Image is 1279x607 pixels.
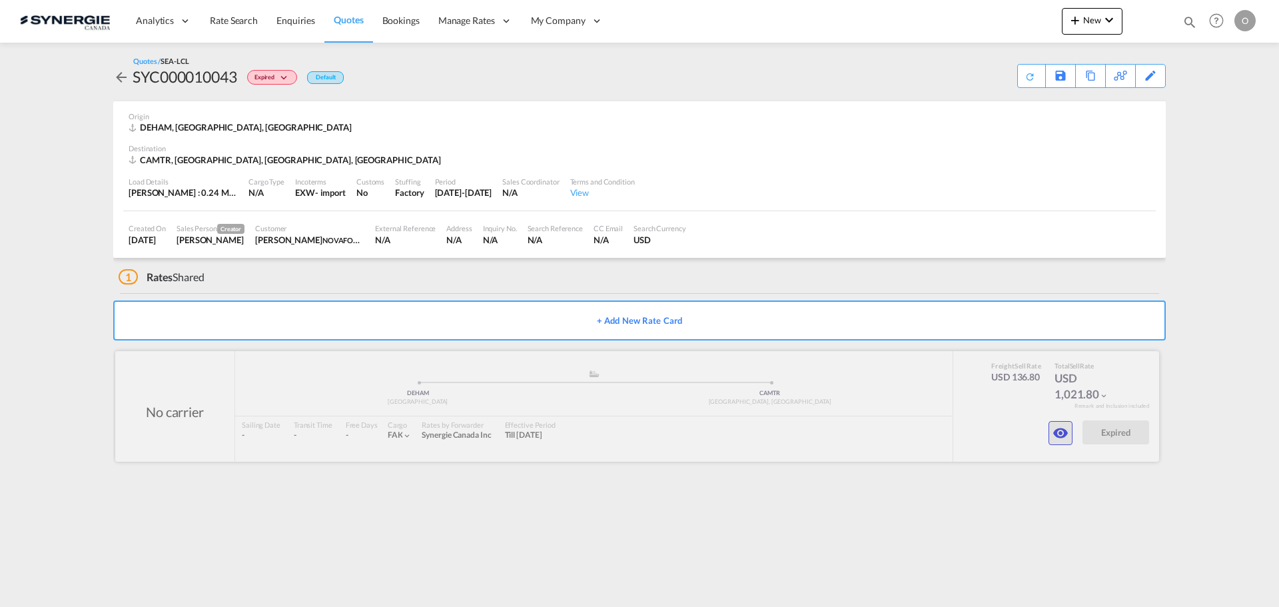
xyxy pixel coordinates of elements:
div: Origin [129,111,1150,121]
span: 1 [119,269,138,285]
md-icon: icon-plus 400-fg [1067,12,1083,28]
div: [PERSON_NAME] : 0.24 MT | Volumetric Wt : 1.44 CBM | Chargeable Wt : 1.44 W/M [129,187,238,199]
span: Analytics [136,14,174,27]
md-icon: icon-magnify [1182,15,1197,29]
div: Sales Coordinator [502,177,559,187]
span: Rate Search [210,15,258,26]
div: Help [1205,9,1234,33]
md-icon: icon-chevron-down [1101,12,1117,28]
div: icon-magnify [1182,15,1197,35]
div: External Reference [375,223,436,233]
div: 1 Apr 2025 [129,234,166,246]
button: + Add New Rate Card [113,301,1166,340]
div: Destination [129,143,1150,153]
span: My Company [531,14,586,27]
div: Change Status Here [237,66,300,87]
span: Bookings [382,15,420,26]
div: SYC000010043 [133,66,237,87]
div: Jennyfer Lemieux [255,234,364,246]
div: Search Reference [528,223,583,233]
div: View [570,187,635,199]
div: EXW [295,187,315,199]
div: Default [307,71,344,84]
div: Sales Person [177,223,244,234]
div: Stuffing [395,177,424,187]
button: icon-eye [1049,421,1072,445]
div: Customs [356,177,384,187]
button: icon-plus 400-fgNewicon-chevron-down [1062,8,1122,35]
div: Quote PDF is not available at this time [1025,65,1039,82]
div: Inquiry No. [483,223,517,233]
div: N/A [502,187,559,199]
div: Change Status Here [247,70,297,85]
div: - import [315,187,346,199]
div: 30 Apr 2025 [435,187,492,199]
div: Pablo Gomez Saldarriaga [177,234,244,246]
span: Rates [147,271,173,283]
span: SEA-LCL [161,57,189,65]
div: Created On [129,223,166,233]
div: Quotes /SEA-LCL [133,56,189,66]
md-icon: icon-arrow-left [113,69,129,85]
span: Help [1205,9,1228,32]
div: Cargo Type [248,177,284,187]
div: N/A [528,234,583,246]
div: CAMTR, Montreal, QC, Americas [129,154,444,166]
div: Address [446,223,472,233]
div: Period [435,177,492,187]
span: Enquiries [276,15,315,26]
span: DEHAM, [GEOGRAPHIC_DATA], [GEOGRAPHIC_DATA] [140,122,352,133]
span: NOVAFOR EQUIPMENT [322,235,401,245]
div: Terms and Condition [570,177,635,187]
div: Load Details [129,177,238,187]
span: Creator [217,224,244,234]
div: Incoterms [295,177,346,187]
span: New [1067,15,1117,25]
div: No [356,187,384,199]
div: O [1234,10,1256,31]
div: USD [634,234,686,246]
div: N/A [594,234,623,246]
div: CC Email [594,223,623,233]
div: icon-arrow-left [113,66,133,87]
div: N/A [446,234,472,246]
img: 1f56c880d42311ef80fc7dca854c8e59.png [20,6,110,36]
span: Quotes [334,14,363,25]
div: Search Currency [634,223,686,233]
div: Save As Template [1046,65,1075,87]
md-icon: icon-chevron-down [278,75,294,82]
div: N/A [375,234,436,246]
span: Expired [254,73,278,86]
div: N/A [248,187,284,199]
div: N/A [483,234,517,246]
div: Customer [255,223,364,233]
div: Shared [119,270,205,285]
md-icon: icon-eye [1053,425,1068,441]
div: DEHAM, Hamburg, Europe [129,121,355,133]
md-icon: icon-refresh [1023,70,1037,83]
div: Factory Stuffing [395,187,424,199]
span: Manage Rates [438,14,495,27]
